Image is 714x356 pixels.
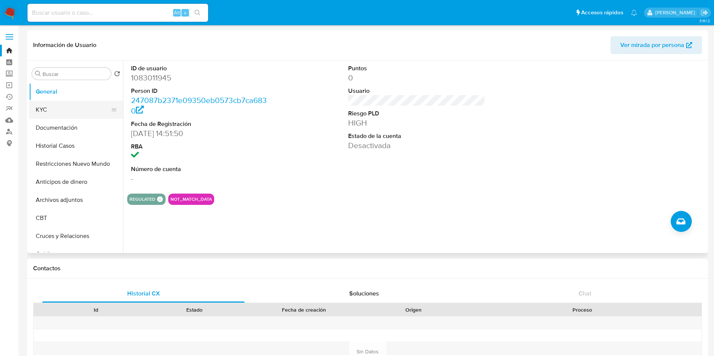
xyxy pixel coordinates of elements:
a: 247087b2371e09350eb0573cb7ca6830 [131,95,267,116]
button: Anticipos de dinero [29,173,123,191]
dt: ID de usuario [131,64,268,73]
button: Créditos [29,245,123,263]
button: Buscar [35,71,41,77]
input: Buscar usuario o caso... [27,8,208,18]
dd: HIGH [348,118,486,128]
dt: Riesgo PLD [348,109,486,118]
button: Cruces y Relaciones [29,227,123,245]
a: Salir [700,9,708,17]
dt: Person ID [131,87,268,95]
dt: Fecha de Registración [131,120,268,128]
button: General [29,83,123,101]
dt: Puntos [348,64,486,73]
dd: Desactivada [348,140,486,151]
span: s [184,9,186,16]
dd: 0 [348,73,486,83]
span: Chat [579,289,591,298]
button: Archivos adjuntos [29,191,123,209]
span: Historial CX [127,289,160,298]
dt: Estado de la cuenta [348,132,486,140]
h1: Información de Usuario [33,41,96,49]
span: Soluciones [349,289,379,298]
p: david.marinmartinez@mercadolibre.com.co [655,9,698,16]
div: Estado [151,306,239,314]
div: Id [52,306,140,314]
span: Accesos rápidos [581,9,623,17]
dd: [DATE] 14:51:50 [131,128,268,139]
dt: RBA [131,142,268,151]
button: Historial Casos [29,137,123,155]
button: search-icon [190,8,205,18]
button: Documentación [29,119,123,137]
dd: - [131,173,268,184]
dt: Usuario [348,87,486,95]
button: Volver al orden por defecto [114,71,120,79]
h1: Contactos [33,265,702,272]
button: Restricciones Nuevo Mundo [29,155,123,173]
button: CBT [29,209,123,227]
div: Fecha de creación [249,306,359,314]
div: Origen [370,306,458,314]
span: Alt [174,9,180,16]
dd: 1083011945 [131,73,268,83]
input: Buscar [43,71,108,77]
span: Ver mirada por persona [620,36,684,54]
dt: Número de cuenta [131,165,268,173]
div: Proceso [468,306,696,314]
a: Notificaciones [631,9,637,16]
button: KYC [29,101,117,119]
button: Ver mirada por persona [610,36,702,54]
